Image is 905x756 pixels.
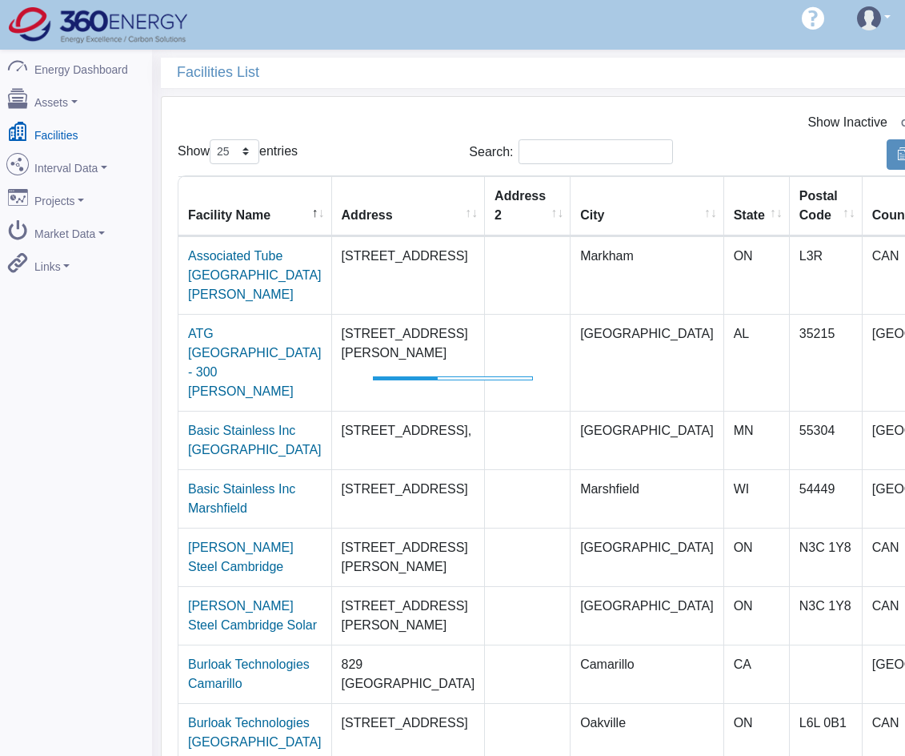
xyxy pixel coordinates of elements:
[724,314,790,411] td: AL
[724,645,790,703] td: CA
[188,482,295,515] a: Basic Stainless Inc Marshfield
[188,541,294,573] a: [PERSON_NAME] Steel Cambridge
[485,176,571,236] th: Address 2 : activate to sort column ascending
[519,139,673,164] input: Search:
[790,469,863,528] td: 54449
[332,236,486,314] td: [STREET_ADDRESS]
[571,236,724,314] td: Markham
[724,528,790,586] td: ON
[188,716,322,749] a: Burloak Technologies [GEOGRAPHIC_DATA]
[571,645,724,703] td: Camarillo
[332,528,486,586] td: [STREET_ADDRESS][PERSON_NAME]
[178,176,332,236] th: Facility Name : activate to sort column descending
[571,528,724,586] td: [GEOGRAPHIC_DATA]
[790,236,863,314] td: L3R
[724,236,790,314] td: ON
[188,327,322,398] a: ATG [GEOGRAPHIC_DATA] - 300 [PERSON_NAME]
[332,586,486,645] td: [STREET_ADDRESS][PERSON_NAME]
[790,411,863,469] td: 55304
[332,645,486,703] td: 829 [GEOGRAPHIC_DATA]
[188,249,322,301] a: Associated Tube [GEOGRAPHIC_DATA] [PERSON_NAME]
[188,424,322,456] a: Basic Stainless Inc [GEOGRAPHIC_DATA]
[571,411,724,469] td: [GEOGRAPHIC_DATA]
[332,176,486,236] th: Address : activate to sort column ascending
[724,176,790,236] th: State : activate to sort column ascending
[188,657,310,690] a: Burloak Technologies Camarillo
[724,469,790,528] td: WI
[469,139,673,164] label: Search:
[178,139,298,164] label: Show entries
[790,314,863,411] td: 35215
[724,586,790,645] td: ON
[571,176,724,236] th: City : activate to sort column ascending
[332,411,486,469] td: [STREET_ADDRESS],
[177,58,611,87] span: Facilities List
[857,6,881,30] img: user-3.svg
[790,528,863,586] td: N3C 1Y8
[332,314,486,411] td: [STREET_ADDRESS][PERSON_NAME]
[210,139,259,164] select: Showentries
[790,586,863,645] td: N3C 1Y8
[188,599,317,632] a: [PERSON_NAME] Steel Cambridge Solar
[571,469,724,528] td: Marshfield
[571,314,724,411] td: [GEOGRAPHIC_DATA]
[571,586,724,645] td: [GEOGRAPHIC_DATA]
[790,176,863,236] th: Postal Code : activate to sort column ascending
[724,411,790,469] td: MN
[332,469,486,528] td: [STREET_ADDRESS]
